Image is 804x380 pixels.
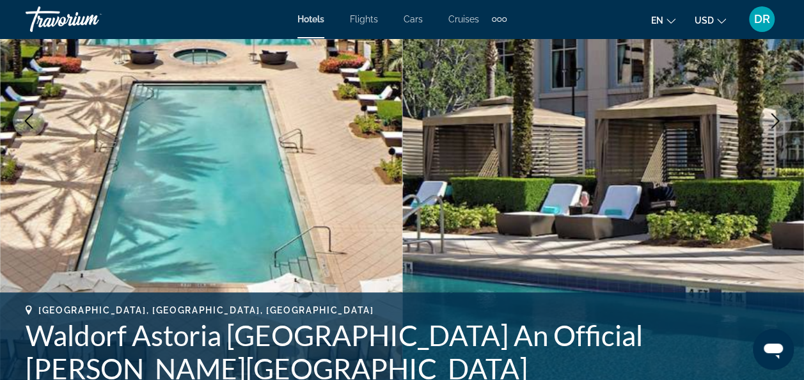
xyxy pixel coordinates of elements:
button: Extra navigation items [492,9,507,29]
a: Cruises [448,14,479,24]
button: Change currency [695,11,726,29]
a: Flights [350,14,378,24]
button: Next image [759,105,791,137]
a: Hotels [297,14,324,24]
button: User Menu [745,6,778,33]
button: Change language [651,11,675,29]
iframe: Button to launch messaging window [753,329,794,370]
button: Previous image [13,105,45,137]
a: Cars [404,14,423,24]
span: en [651,15,663,26]
span: [GEOGRAPHIC_DATA], [GEOGRAPHIC_DATA], [GEOGRAPHIC_DATA] [38,305,374,315]
a: Travorium [26,3,154,36]
span: DR [754,13,770,26]
span: USD [695,15,714,26]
